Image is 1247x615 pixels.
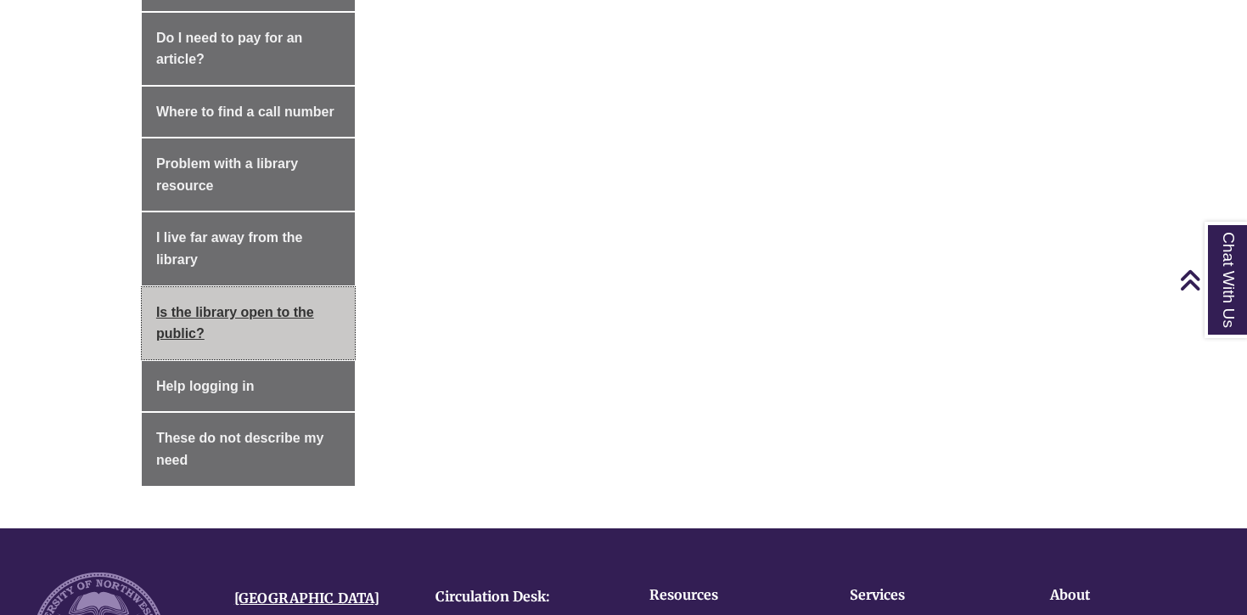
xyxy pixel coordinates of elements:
[850,588,997,603] h4: Services
[142,138,355,211] a: Problem with a library resource
[142,212,355,285] a: I live far away from the library
[435,590,611,605] h4: Circulation Desk:
[142,413,355,485] a: These do not describe my need
[142,361,355,412] a: Help logging in
[1050,588,1198,603] h4: About
[142,287,355,359] a: Is the library open to the public?
[234,590,379,607] a: [GEOGRAPHIC_DATA]
[1179,268,1243,291] a: Back to Top
[142,13,355,85] a: Do I need to pay for an article?
[649,588,797,603] h4: Resources
[142,87,355,138] a: Where to find a call number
